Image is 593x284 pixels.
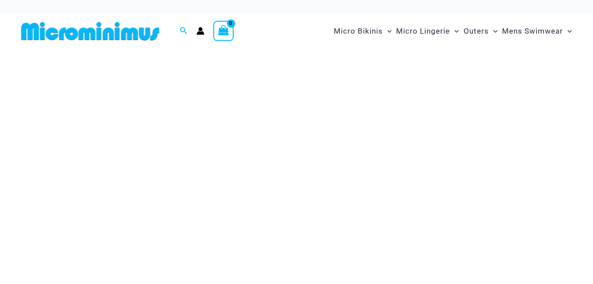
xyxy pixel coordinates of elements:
[461,18,500,45] a: OutersMenu ToggleMenu Toggle
[450,20,459,42] span: Menu Toggle
[334,20,383,42] span: Micro Bikinis
[394,18,461,45] a: Micro LingerieMenu ToggleMenu Toggle
[196,27,204,35] a: Account icon link
[563,20,572,42] span: Menu Toggle
[213,21,234,41] a: View Shopping Cart, empty
[383,20,392,42] span: Menu Toggle
[396,20,450,42] span: Micro Lingerie
[500,18,574,45] a: Mens SwimwearMenu ToggleMenu Toggle
[332,18,394,45] a: Micro BikinisMenu ToggleMenu Toggle
[464,20,489,42] span: Outers
[180,26,188,37] a: Search icon link
[502,20,563,42] span: Mens Swimwear
[489,20,498,42] span: Menu Toggle
[18,21,163,41] img: MM SHOP LOGO FLAT
[330,16,575,46] nav: Site Navigation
